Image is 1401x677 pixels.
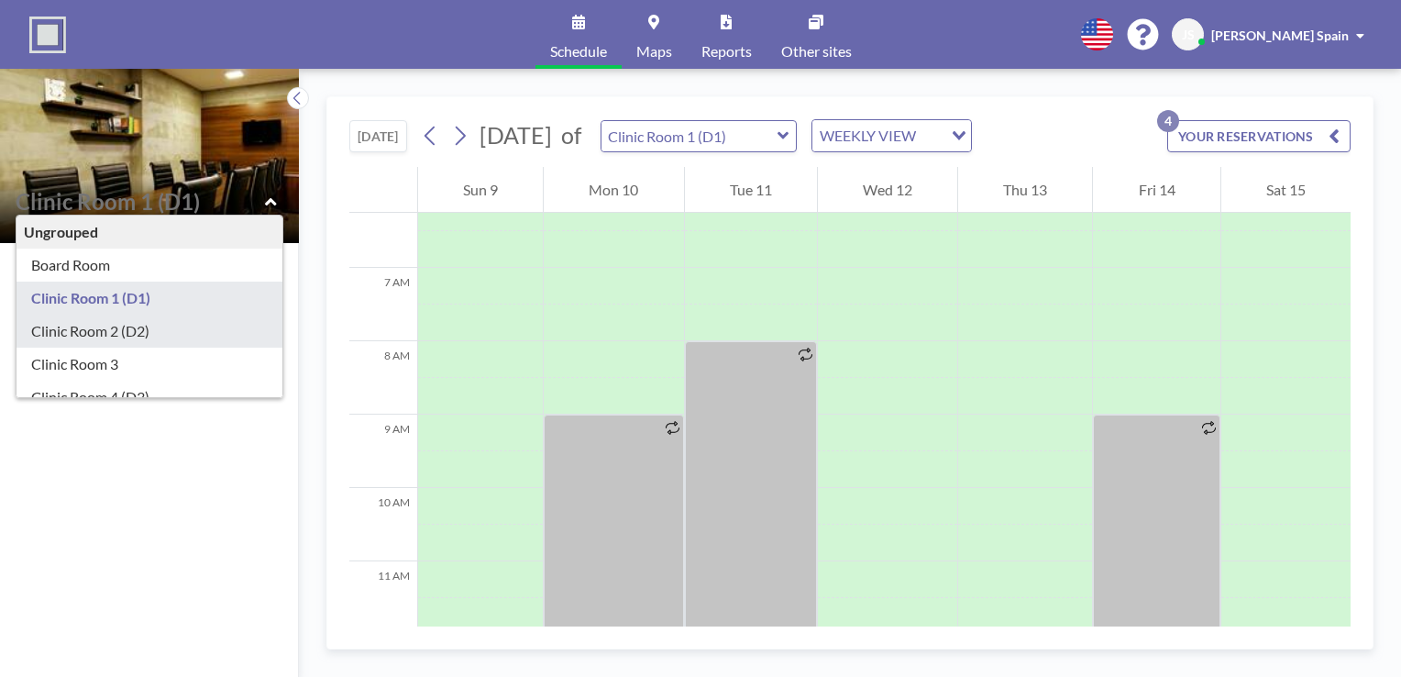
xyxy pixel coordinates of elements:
span: Floor: Ground [15,216,105,234]
div: 8 AM [349,341,417,415]
div: 10 AM [349,488,417,561]
div: 11 AM [349,561,417,635]
div: 7 AM [349,268,417,341]
div: Clinic Room 2 (D2) [17,315,282,348]
input: Clinic Room 1 (D1) [16,188,265,215]
span: [DATE] [480,121,552,149]
div: Sat 15 [1221,167,1351,213]
div: 9 AM [349,415,417,488]
span: Other sites [781,44,852,59]
div: Fri 14 [1093,167,1219,213]
span: Schedule [550,44,607,59]
div: Clinic Room 4 (D3) [17,381,282,414]
div: Clinic Room 3 [17,348,282,381]
span: JS [1182,27,1195,43]
p: 4 [1157,110,1179,132]
div: Search for option [812,120,971,151]
span: WEEKLY VIEW [816,124,920,148]
div: Board Room [17,249,282,282]
button: YOUR RESERVATIONS4 [1167,120,1351,152]
button: [DATE] [349,120,407,152]
div: Ungrouped [17,216,282,249]
input: Search for option [921,124,941,148]
div: Wed 12 [818,167,957,213]
div: Sun 9 [418,167,543,213]
span: [PERSON_NAME] Spain [1211,28,1349,43]
div: Mon 10 [544,167,683,213]
div: Clinic Room 1 (D1) [17,282,282,315]
span: Reports [701,44,752,59]
div: 6 AM [349,194,417,268]
input: Clinic Room 1 (D1) [601,121,778,151]
span: of [561,121,581,150]
span: Maps [636,44,672,59]
img: organization-logo [29,17,66,53]
div: Tue 11 [685,167,817,213]
div: Thu 13 [958,167,1092,213]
